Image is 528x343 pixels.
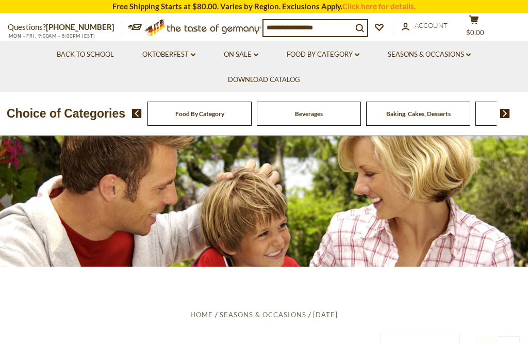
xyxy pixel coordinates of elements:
[228,74,300,86] a: Download Catalog
[8,33,95,39] span: MON - FRI, 9:00AM - 5:00PM (EST)
[402,20,448,31] a: Account
[458,15,489,41] button: $0.00
[388,49,471,60] a: Seasons & Occasions
[287,49,359,60] a: Food By Category
[175,110,224,118] a: Food By Category
[190,311,213,319] a: Home
[220,311,306,319] a: Seasons & Occasions
[142,49,195,60] a: Oktoberfest
[466,28,484,37] span: $0.00
[46,22,114,31] a: [PHONE_NUMBER]
[342,2,416,11] a: Click here for details.
[386,110,451,118] a: Baking, Cakes, Desserts
[57,49,114,60] a: Back to School
[8,21,122,34] p: Questions?
[132,109,142,118] img: previous arrow
[224,49,258,60] a: On Sale
[415,21,448,29] span: Account
[500,109,510,118] img: next arrow
[295,110,323,118] a: Beverages
[313,311,338,319] a: [DATE]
